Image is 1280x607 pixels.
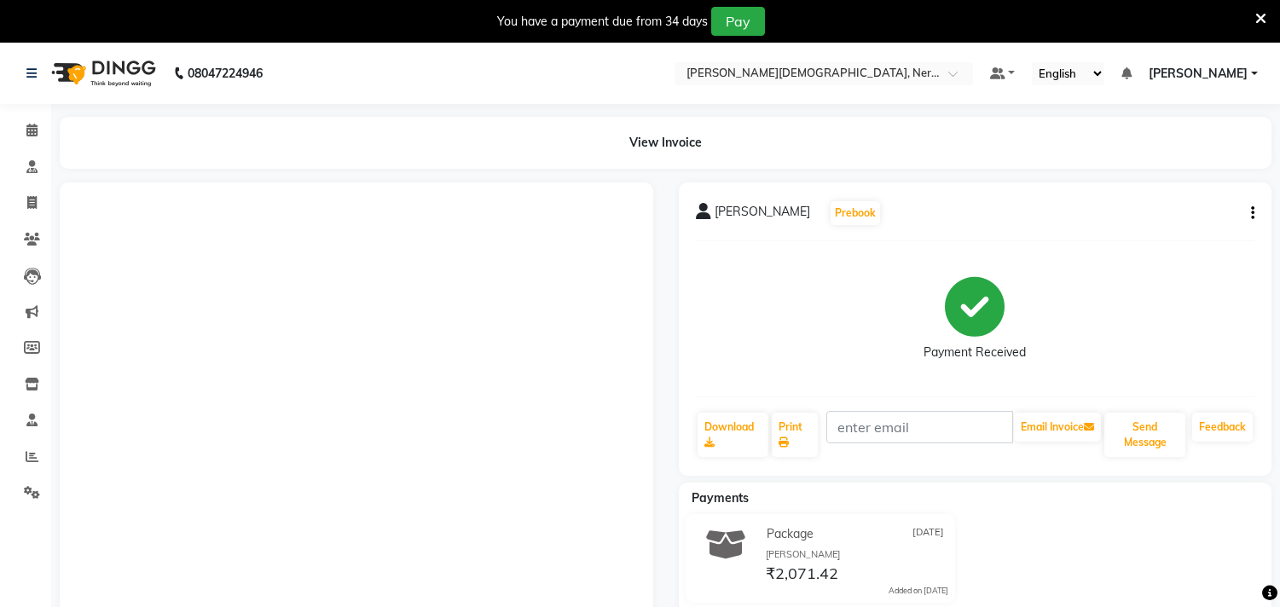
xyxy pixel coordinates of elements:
button: Prebook [831,201,880,225]
div: You have a payment due from 34 days [497,13,708,31]
button: Pay [711,7,765,36]
span: [DATE] [912,525,944,543]
div: Added on [DATE] [889,585,948,597]
a: Print [772,413,818,457]
a: Feedback [1192,413,1253,442]
span: [PERSON_NAME] [1149,65,1248,83]
div: Payment Received [924,344,1026,361]
a: Download [698,413,768,457]
div: View Invoice [60,117,1271,169]
span: Payments [692,490,749,506]
input: enter email [826,411,1013,443]
button: Email Invoice [1014,413,1101,442]
img: logo [43,49,160,97]
span: Package [767,525,814,543]
b: 08047224946 [188,49,263,97]
span: ₹2,071.42 [766,564,838,587]
span: [PERSON_NAME] [715,203,810,227]
button: Send Message [1104,413,1185,457]
div: [PERSON_NAME] [766,547,948,562]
